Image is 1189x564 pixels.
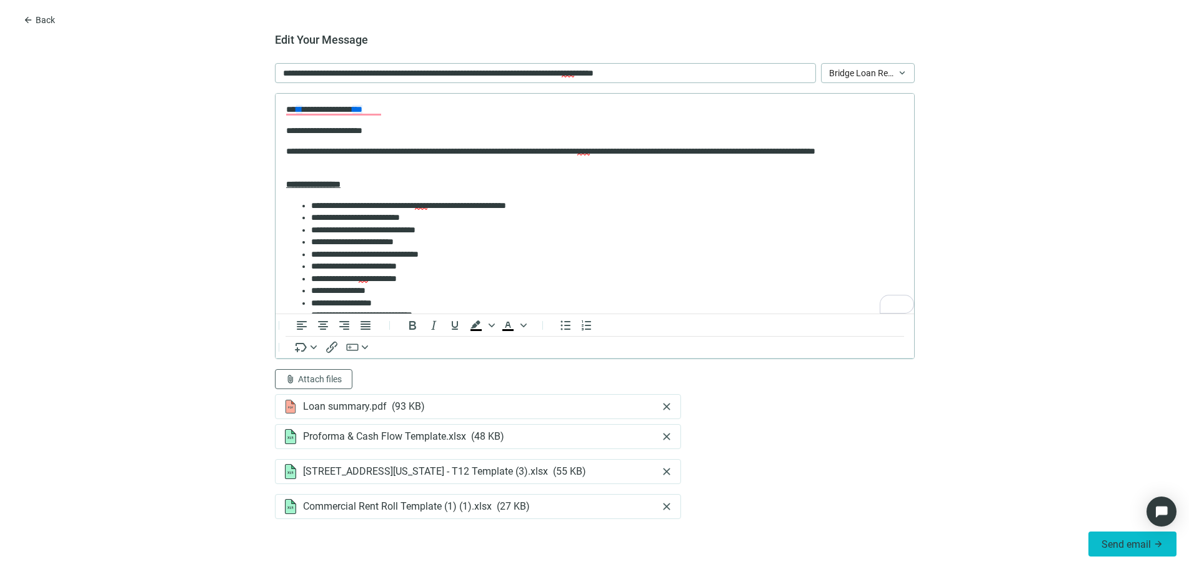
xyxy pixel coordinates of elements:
button: close [660,500,673,513]
button: Align right [334,318,355,333]
span: ( 48 KB ) [471,430,504,443]
button: Justify [355,318,376,333]
button: close [660,430,673,443]
button: Underline [444,318,465,333]
span: [STREET_ADDRESS][US_STATE] - T12 Template (3).xlsx [303,465,548,478]
div: Background color Black [465,318,497,333]
span: ( 27 KB ) [497,500,530,513]
span: Attach files [298,374,342,384]
button: Send emailarrow_forward [1088,532,1177,557]
button: Bullet list [555,318,576,333]
span: arrow_forward [1153,539,1163,549]
span: Bridge Loan Request [829,64,907,82]
span: Proforma & Cash Flow Template.xlsx [303,430,466,443]
span: ( 55 KB ) [553,465,586,478]
button: Numbered list [576,318,597,333]
button: close [660,465,673,478]
span: Back [36,15,55,25]
button: Bold [402,318,423,333]
span: Commercial Rent Roll Template (1) (1).xlsx [303,500,492,513]
button: attach_fileAttach files [275,369,352,389]
button: Align center [312,318,334,333]
button: arrow_backBack [12,10,66,30]
button: Insert merge tag [291,340,321,355]
span: Loan summary.pdf [303,400,387,413]
iframe: Rich Text Area [276,94,914,314]
span: attach_file [286,374,296,384]
button: close [660,400,673,413]
div: Open Intercom Messenger [1147,497,1177,527]
button: Insert/edit link [321,340,342,355]
body: To enrich screen reader interactions, please activate Accessibility in Grammarly extension settings [10,10,629,438]
span: arrow_back [23,15,33,25]
button: Align left [291,318,312,333]
span: Send email [1102,538,1151,550]
div: Text color Black [497,318,529,333]
button: Italic [423,318,444,333]
h1: Edit Your Message [275,32,368,47]
span: ( 93 KB ) [392,400,425,413]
